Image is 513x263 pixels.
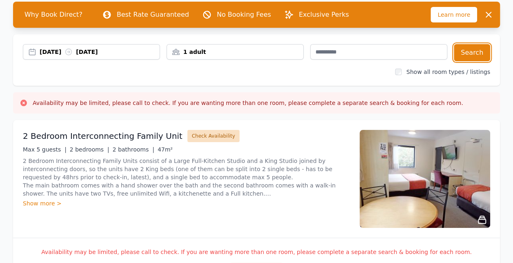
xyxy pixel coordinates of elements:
[23,157,350,198] p: 2 Bedroom Interconnecting Family Units consist of a Large Full-Kitchen Studio and a King Studio j...
[23,146,67,153] span: Max 5 guests |
[299,10,349,20] p: Exclusive Perks
[23,130,182,142] h3: 2 Bedroom Interconnecting Family Unit
[158,146,173,153] span: 47m²
[113,146,154,153] span: 2 bathrooms |
[33,99,463,107] h3: Availability may be limited, please call to check. If you are wanting more than one room, please ...
[23,199,350,207] div: Show more >
[70,146,109,153] span: 2 bedrooms |
[187,130,240,142] button: Check Availability
[40,48,160,56] div: [DATE] [DATE]
[406,69,490,75] label: Show all room types / listings
[217,10,271,20] p: No Booking Fees
[431,7,477,22] span: Learn more
[117,10,189,20] p: Best Rate Guaranteed
[454,44,490,61] button: Search
[23,248,490,256] p: Availability may be limited, please call to check. If you are wanting more than one room, please ...
[18,7,89,23] span: Why Book Direct?
[167,48,303,56] div: 1 adult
